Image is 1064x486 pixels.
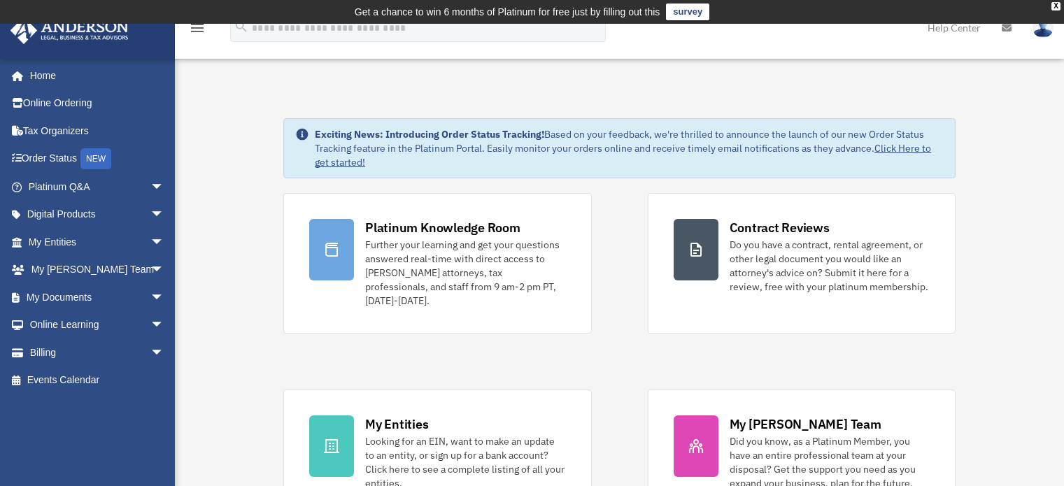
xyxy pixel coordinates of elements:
span: arrow_drop_down [150,283,178,312]
a: My Entitiesarrow_drop_down [10,228,185,256]
span: arrow_drop_down [150,228,178,257]
span: arrow_drop_down [150,173,178,201]
strong: Exciting News: Introducing Order Status Tracking! [315,128,544,141]
a: My Documentsarrow_drop_down [10,283,185,311]
div: Based on your feedback, we're thrilled to announce the launch of our new Order Status Tracking fe... [315,127,944,169]
div: Contract Reviews [730,219,830,236]
a: Events Calendar [10,366,185,394]
a: Home [10,62,178,90]
i: menu [189,20,206,36]
a: menu [189,24,206,36]
a: Online Ordering [10,90,185,117]
img: User Pic [1033,17,1054,38]
a: Billingarrow_drop_down [10,338,185,366]
img: Anderson Advisors Platinum Portal [6,17,133,44]
div: My [PERSON_NAME] Team [730,415,881,433]
span: arrow_drop_down [150,201,178,229]
a: My [PERSON_NAME] Teamarrow_drop_down [10,256,185,284]
a: Click Here to get started! [315,142,931,169]
div: close [1051,2,1061,10]
span: arrow_drop_down [150,311,178,340]
a: survey [666,3,709,20]
span: arrow_drop_down [150,338,178,367]
a: Contract Reviews Do you have a contract, rental agreement, or other legal document you would like... [648,193,956,334]
div: NEW [80,148,111,169]
div: My Entities [365,415,428,433]
div: Do you have a contract, rental agreement, or other legal document you would like an attorney's ad... [730,238,930,294]
a: Platinum Q&Aarrow_drop_down [10,173,185,201]
a: Tax Organizers [10,117,185,145]
div: Get a chance to win 6 months of Platinum for free just by filling out this [355,3,660,20]
a: Online Learningarrow_drop_down [10,311,185,339]
a: Platinum Knowledge Room Further your learning and get your questions answered real-time with dire... [283,193,591,334]
a: Digital Productsarrow_drop_down [10,201,185,229]
div: Platinum Knowledge Room [365,219,520,236]
div: Further your learning and get your questions answered real-time with direct access to [PERSON_NAM... [365,238,565,308]
a: Order StatusNEW [10,145,185,173]
span: arrow_drop_down [150,256,178,285]
i: search [234,19,249,34]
